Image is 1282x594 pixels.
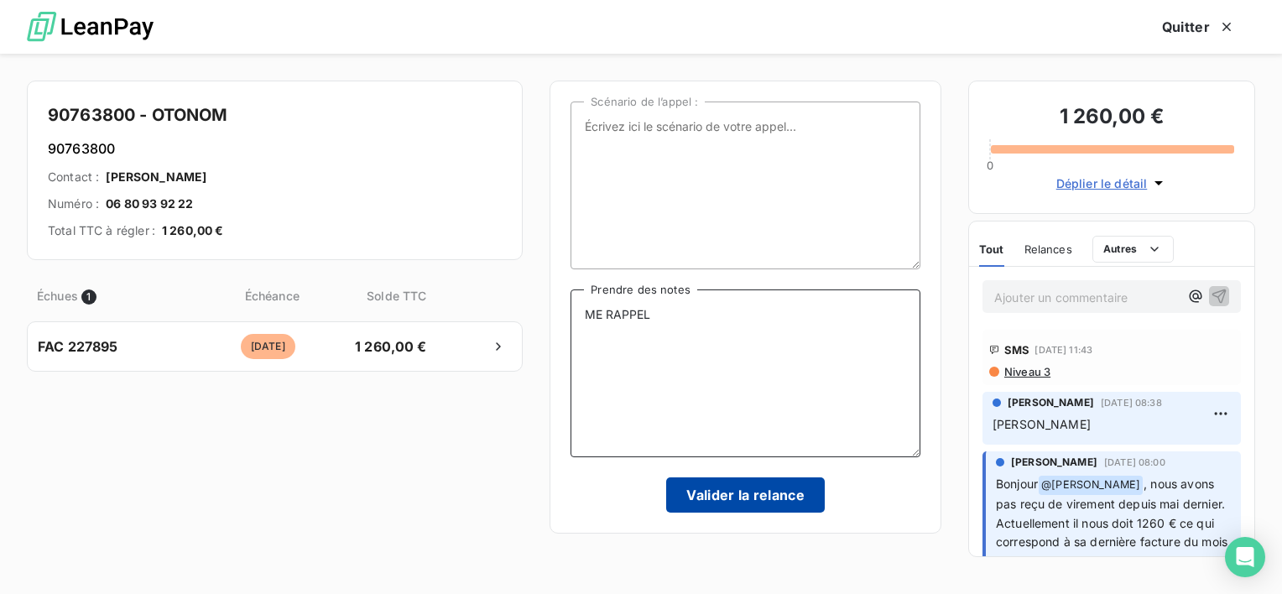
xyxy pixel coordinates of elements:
[571,289,920,457] textarea: ME RAPPEL
[241,334,295,359] span: [DATE]
[1011,455,1097,470] span: [PERSON_NAME]
[979,242,1004,256] span: Tout
[48,138,502,159] h6: 90763800
[996,477,1231,569] span: , nous avons pas reçu de virement depuis mai dernier. Actuellement il nous doit 1260 € ce qui cor...
[38,336,118,357] span: FAC 227895
[1034,345,1092,355] span: [DATE] 11:43
[352,287,440,305] span: Solde TTC
[666,477,825,513] button: Valider la relance
[347,336,435,357] span: 1 260,00 €
[989,102,1234,135] h3: 1 260,00 €
[81,289,96,305] span: 1
[27,4,154,50] img: logo LeanPay
[1003,365,1050,378] span: Niveau 3
[1004,343,1029,357] span: SMS
[993,417,1091,431] span: [PERSON_NAME]
[1104,457,1165,467] span: [DATE] 08:00
[48,102,502,128] h4: 90763800 - OTONOM
[1142,9,1255,44] button: Quitter
[195,287,349,305] span: Échéance
[1101,398,1162,408] span: [DATE] 08:38
[1225,537,1265,577] div: Open Intercom Messenger
[37,287,78,305] span: Échues
[1092,236,1174,263] button: Autres
[48,169,99,185] span: Contact :
[987,159,993,172] span: 0
[1056,175,1148,192] span: Déplier le détail
[996,477,1038,491] span: Bonjour
[48,222,155,239] span: Total TTC à régler :
[1008,395,1094,410] span: [PERSON_NAME]
[106,195,193,212] span: 06 80 93 92 22
[162,222,224,239] span: 1 260,00 €
[106,169,206,185] span: [PERSON_NAME]
[48,195,99,212] span: Numéro :
[1039,476,1143,495] span: @ [PERSON_NAME]
[1051,174,1173,193] button: Déplier le détail
[1024,242,1072,256] span: Relances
